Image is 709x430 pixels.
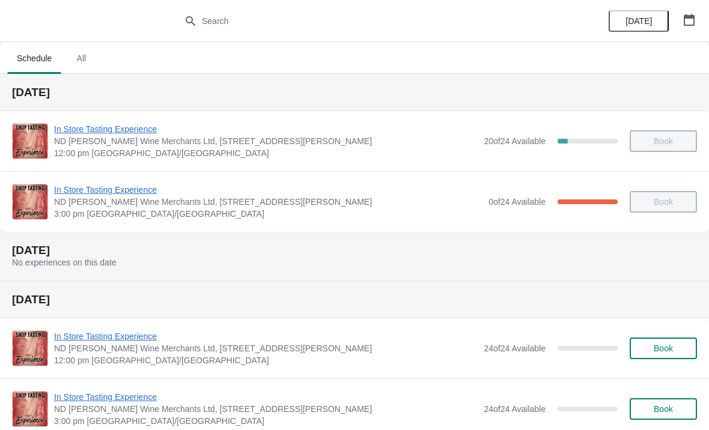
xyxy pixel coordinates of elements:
button: [DATE] [609,10,669,32]
span: 12:00 pm [GEOGRAPHIC_DATA]/[GEOGRAPHIC_DATA] [54,147,478,159]
span: In Store Tasting Experience [54,123,478,135]
span: In Store Tasting Experience [54,184,482,196]
h2: [DATE] [12,294,697,306]
span: Schedule [7,47,61,69]
span: [DATE] [625,16,652,26]
span: ND [PERSON_NAME] Wine Merchants Ltd, [STREET_ADDRESS][PERSON_NAME] [54,196,482,208]
span: 3:00 pm [GEOGRAPHIC_DATA]/[GEOGRAPHIC_DATA] [54,415,478,427]
img: In Store Tasting Experience | ND John Wine Merchants Ltd, 90 Walter Road, Swansea SA1 4QF, UK | 3... [13,392,47,426]
button: Book [630,338,697,359]
span: Book [654,404,673,414]
button: Book [630,398,697,420]
span: All [66,47,96,69]
span: ND [PERSON_NAME] Wine Merchants Ltd, [STREET_ADDRESS][PERSON_NAME] [54,403,478,415]
span: 24 of 24 Available [484,404,546,414]
span: ND [PERSON_NAME] Wine Merchants Ltd, [STREET_ADDRESS][PERSON_NAME] [54,135,478,147]
h2: [DATE] [12,86,697,98]
span: In Store Tasting Experience [54,391,478,403]
span: No experiences on this date [12,258,117,267]
span: In Store Tasting Experience [54,330,478,342]
input: Search [201,10,532,32]
span: 0 of 24 Available [488,197,546,207]
img: In Store Tasting Experience | ND John Wine Merchants Ltd, 90 Walter Road, Swansea SA1 4QF, UK | 3... [13,184,47,219]
span: 12:00 pm [GEOGRAPHIC_DATA]/[GEOGRAPHIC_DATA] [54,354,478,366]
span: Book [654,344,673,353]
span: 20 of 24 Available [484,136,546,146]
h2: [DATE] [12,244,697,256]
span: ND [PERSON_NAME] Wine Merchants Ltd, [STREET_ADDRESS][PERSON_NAME] [54,342,478,354]
span: 24 of 24 Available [484,344,546,353]
span: 3:00 pm [GEOGRAPHIC_DATA]/[GEOGRAPHIC_DATA] [54,208,482,220]
img: In Store Tasting Experience | ND John Wine Merchants Ltd, 90 Walter Road, Swansea SA1 4QF, UK | 1... [13,124,47,159]
img: In Store Tasting Experience | ND John Wine Merchants Ltd, 90 Walter Road, Swansea SA1 4QF, UK | 1... [13,331,47,366]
